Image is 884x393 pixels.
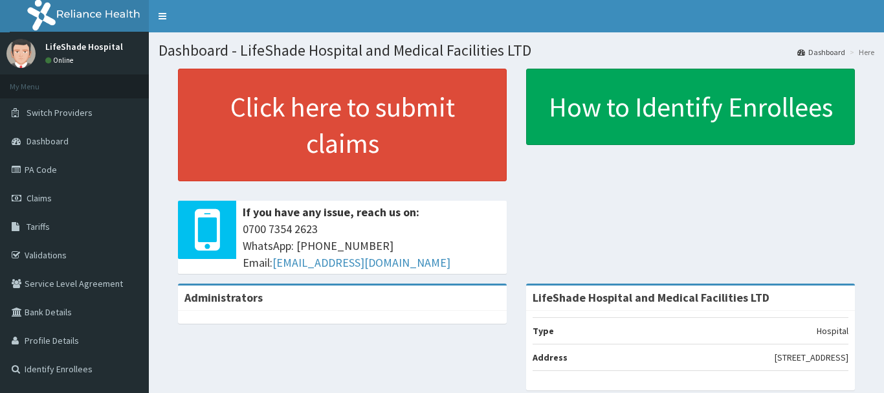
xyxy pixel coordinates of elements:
a: [EMAIL_ADDRESS][DOMAIN_NAME] [272,255,450,270]
img: User Image [6,39,36,68]
p: LifeShade Hospital [45,42,123,51]
a: Online [45,56,76,65]
li: Here [846,47,874,58]
a: Click here to submit claims [178,69,507,181]
span: Switch Providers [27,107,93,118]
p: Hospital [817,324,848,337]
strong: LifeShade Hospital and Medical Facilities LTD [533,290,769,305]
span: Claims [27,192,52,204]
span: Dashboard [27,135,69,147]
a: How to Identify Enrollees [526,69,855,145]
b: Administrators [184,290,263,305]
a: Dashboard [797,47,845,58]
h1: Dashboard - LifeShade Hospital and Medical Facilities LTD [159,42,874,59]
b: If you have any issue, reach us on: [243,205,419,219]
span: Tariffs [27,221,50,232]
p: [STREET_ADDRESS] [775,351,848,364]
b: Address [533,352,568,363]
b: Type [533,325,554,337]
span: 0700 7354 2623 WhatsApp: [PHONE_NUMBER] Email: [243,221,500,271]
